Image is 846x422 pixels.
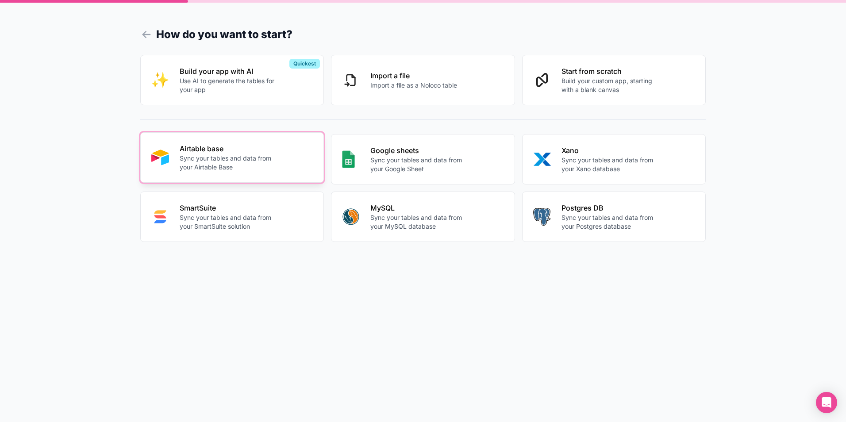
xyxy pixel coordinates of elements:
[370,156,469,173] p: Sync your tables and data from your Google Sheet
[140,192,324,242] button: SMART_SUITESmartSuiteSync your tables and data from your SmartSuite solution
[370,213,469,231] p: Sync your tables and data from your MySQL database
[151,71,169,89] img: INTERNAL_WITH_AI
[561,213,660,231] p: Sync your tables and data from your Postgres database
[561,77,660,94] p: Build your custom app, starting with a blank canvas
[289,59,320,69] div: Quickest
[151,149,169,166] img: AIRTABLE
[370,70,457,81] p: Import a file
[180,154,278,172] p: Sync your tables and data from your Airtable Base
[561,156,660,173] p: Sync your tables and data from your Xano database
[561,203,660,213] p: Postgres DB
[561,66,660,77] p: Start from scratch
[140,132,324,183] button: AIRTABLEAirtable baseSync your tables and data from your Airtable Base
[140,55,324,105] button: INTERNAL_WITH_AIBuild your app with AIUse AI to generate the tables for your appQuickest
[180,66,278,77] p: Build your app with AI
[533,150,551,168] img: XANO
[342,208,360,226] img: MYSQL
[522,55,706,105] button: Start from scratchBuild your custom app, starting with a blank canvas
[180,77,278,94] p: Use AI to generate the tables for your app
[522,134,706,184] button: XANOXanoSync your tables and data from your Xano database
[370,145,469,156] p: Google sheets
[180,213,278,231] p: Sync your tables and data from your SmartSuite solution
[370,81,457,90] p: Import a file as a Noloco table
[140,27,706,42] h1: How do you want to start?
[342,150,355,168] img: GOOGLE_SHEETS
[180,203,278,213] p: SmartSuite
[180,143,278,154] p: Airtable base
[331,134,515,184] button: GOOGLE_SHEETSGoogle sheetsSync your tables and data from your Google Sheet
[533,208,550,226] img: POSTGRES
[816,392,837,413] div: Open Intercom Messenger
[522,192,706,242] button: POSTGRESPostgres DBSync your tables and data from your Postgres database
[331,192,515,242] button: MYSQLMySQLSync your tables and data from your MySQL database
[370,203,469,213] p: MySQL
[331,55,515,105] button: Import a fileImport a file as a Noloco table
[561,145,660,156] p: Xano
[151,208,169,226] img: SMART_SUITE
